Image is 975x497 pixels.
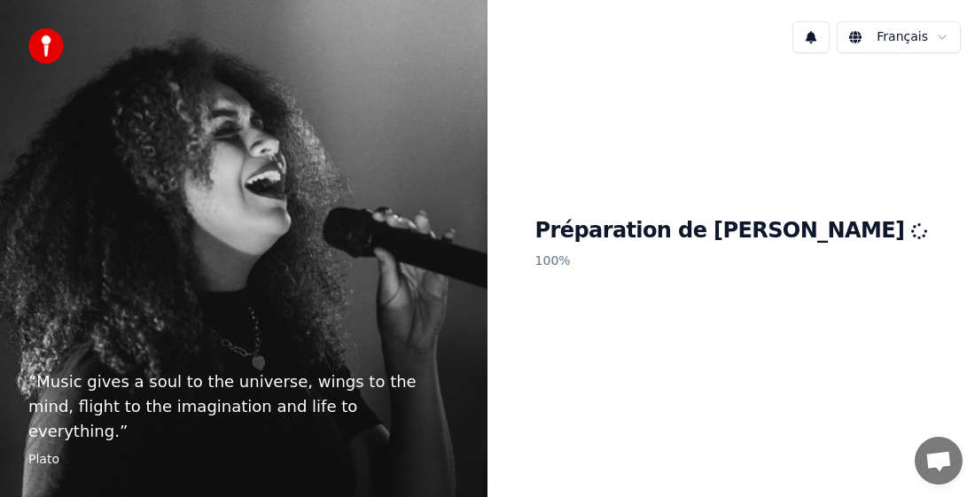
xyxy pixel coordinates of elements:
footer: Plato [28,451,459,469]
h1: Préparation de [PERSON_NAME] [535,217,928,245]
p: 100 % [535,245,928,277]
a: Ouvrir le chat [915,437,963,485]
p: “ Music gives a soul to the universe, wings to the mind, flight to the imagination and life to ev... [28,369,459,444]
img: youka [28,28,64,64]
